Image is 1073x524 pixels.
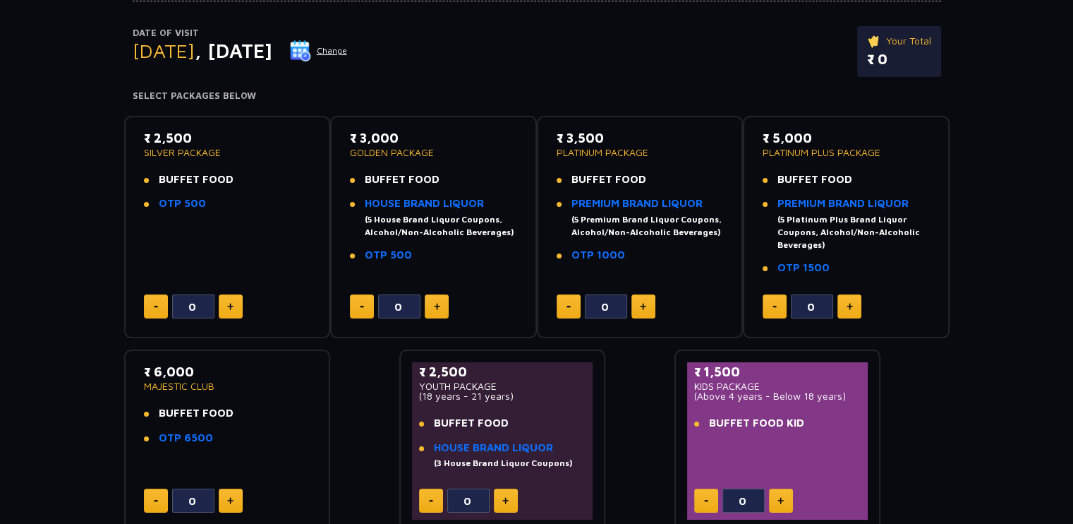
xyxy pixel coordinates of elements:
[557,129,724,148] p: ₹ 3,500
[144,129,311,148] p: ₹ 2,500
[694,391,861,401] p: (Above 4 years - Below 18 years)
[434,441,553,453] a: HOUSE BRAND LIQUOR
[566,306,571,308] img: minus
[159,197,206,209] a: OTP 500
[159,407,234,419] span: BUFFET FOOD
[777,497,784,504] img: plus
[434,303,440,310] img: plus
[350,148,517,157] p: GOLDEN PACKAGE
[144,148,311,157] p: SILVER PACKAGE
[289,40,348,62] button: Change
[133,26,348,40] p: Date of Visit
[763,148,930,157] p: PLATINUM PLUS PACKAGE
[867,33,882,49] img: ticket
[640,303,646,310] img: plus
[772,306,777,308] img: minus
[133,39,195,62] span: [DATE]
[195,39,272,62] span: , [DATE]
[847,303,853,310] img: plus
[419,381,586,391] p: YOUTH PACKAGE
[154,500,158,502] img: minus
[159,431,213,443] a: OTP 6500
[227,497,234,504] img: plus
[777,173,852,185] span: BUFFET FOOD
[365,213,517,239] div: (5 House Brand Liquor Coupons, Alcohol/Non-Alcoholic Beverages)
[227,303,234,310] img: plus
[419,391,586,401] p: (18 years - 21 years)
[571,213,724,239] div: (5 Premium Brand Liquor Coupons, Alcohol/Non-Alcoholic Beverages)
[777,197,909,209] a: PREMIUM BRAND LIQUOR
[365,249,412,261] a: OTP 500
[133,90,941,102] h4: Select Packages Below
[434,457,572,470] div: (3 House Brand Liquor Coupons)
[777,213,930,251] div: (5 Platinum Plus Brand Liquor Coupons, Alcohol/Non-Alcoholic Beverages)
[419,362,586,381] p: ₹ 2,500
[434,417,509,429] span: BUFFET FOOD
[429,500,433,502] img: minus
[557,148,724,157] p: PLATINUM PACKAGE
[571,173,646,185] span: BUFFET FOOD
[694,362,861,381] p: ₹ 1,500
[365,197,484,209] a: HOUSE BRAND LIQUOR
[704,500,708,502] img: minus
[763,129,930,148] p: ₹ 5,000
[350,129,517,148] p: ₹ 3,000
[502,497,509,504] img: plus
[360,306,364,308] img: minus
[777,261,830,273] a: OTP 1500
[694,381,861,391] p: KIDS PACKAGE
[159,173,234,185] span: BUFFET FOOD
[571,249,625,261] a: OTP 1000
[365,173,439,185] span: BUFFET FOOD
[867,33,931,49] p: Your Total
[144,381,311,391] p: MAJESTIC CLUB
[867,49,931,70] p: ₹ 0
[144,362,311,381] p: ₹ 6,000
[154,306,158,308] img: minus
[571,197,703,209] a: PREMIUM BRAND LIQUOR
[709,417,804,429] span: BUFFET FOOD KID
